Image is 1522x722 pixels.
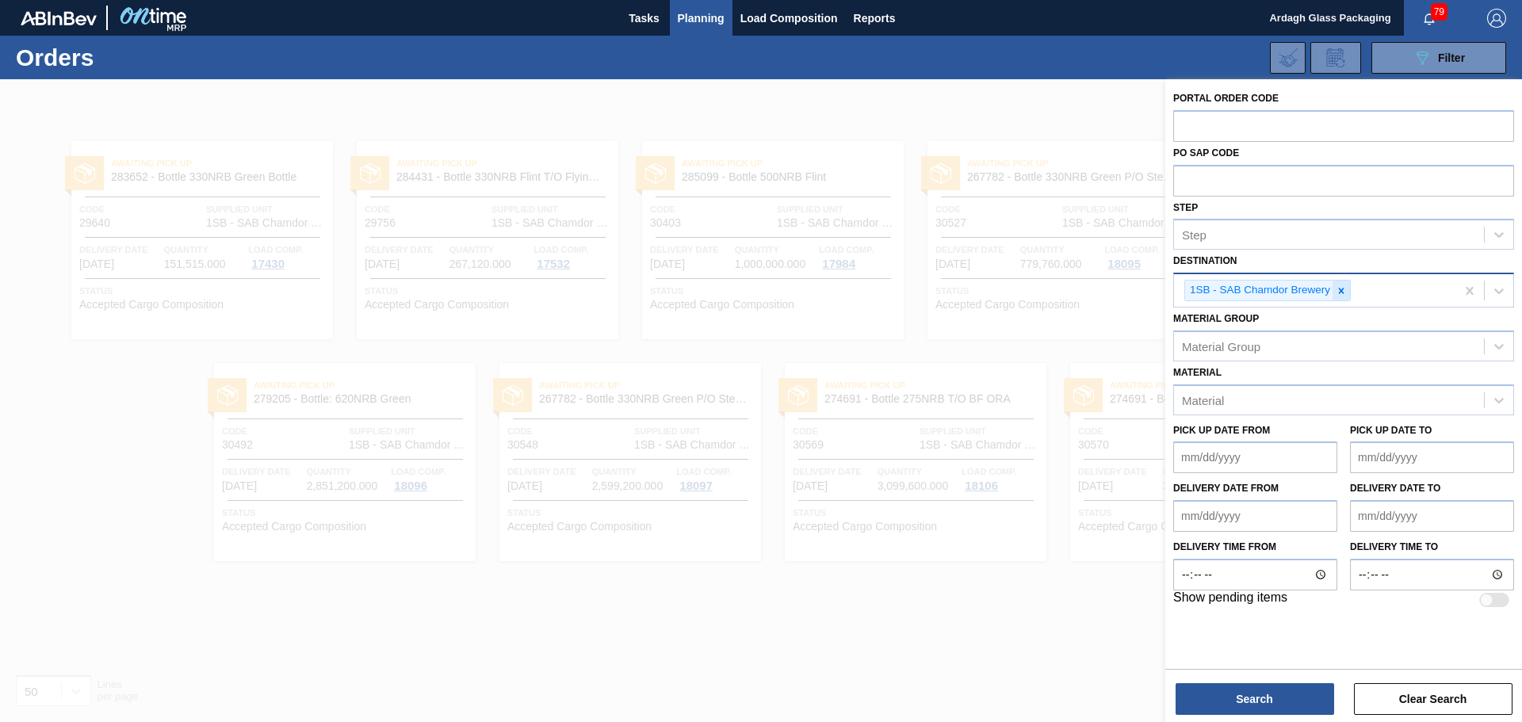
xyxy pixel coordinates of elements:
[1350,536,1514,559] label: Delivery time to
[1173,367,1222,378] label: Material
[1182,393,1224,407] div: Material
[16,48,253,67] h1: Orders
[1173,147,1239,159] label: PO SAP Code
[1173,93,1279,104] label: Portal Order Code
[1431,3,1447,21] span: 79
[1350,483,1440,494] label: Delivery Date to
[1173,536,1337,559] label: Delivery time from
[1404,7,1455,29] button: Notifications
[1350,425,1432,436] label: Pick up Date to
[1173,425,1270,436] label: Pick up Date from
[1173,500,1337,532] input: mm/dd/yyyy
[1185,281,1333,300] div: 1SB - SAB Chamdor Brewery
[1173,313,1259,324] label: Material Group
[21,11,97,25] img: TNhmsLtSVTkK8tSr43FrP2fwEKptu5GPRR3wAAAABJRU5ErkJggg==
[1182,339,1260,353] div: Material Group
[740,9,838,28] span: Load Composition
[1310,42,1361,74] div: Order Review Request
[1438,52,1465,64] span: Filter
[1487,9,1506,28] img: Logout
[854,9,896,28] span: Reports
[627,9,662,28] span: Tasks
[1173,483,1279,494] label: Delivery Date from
[1350,441,1514,473] input: mm/dd/yyyy
[1182,228,1207,242] div: Step
[678,9,725,28] span: Planning
[1173,590,1287,609] label: Show pending items
[1173,202,1198,213] label: Step
[1270,42,1306,74] div: Import Order Negotiation
[1371,42,1506,74] button: Filter
[1173,255,1237,266] label: Destination
[1350,500,1514,532] input: mm/dd/yyyy
[1173,441,1337,473] input: mm/dd/yyyy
